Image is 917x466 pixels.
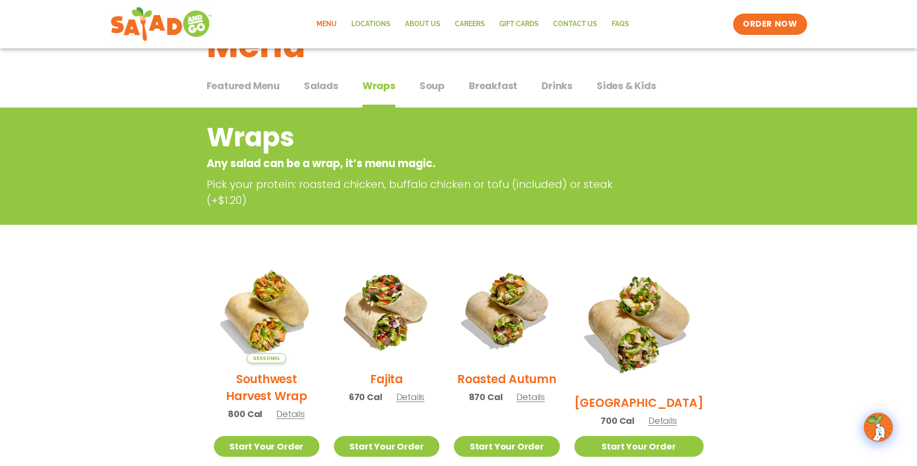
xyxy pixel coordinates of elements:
span: Details [276,408,305,420]
a: ORDER NOW [733,14,807,35]
h2: Southwest Harvest Wrap [214,371,319,404]
span: 870 Cal [469,390,503,404]
span: Seasonal [247,353,286,363]
span: Wraps [362,78,395,93]
span: Salads [304,78,338,93]
img: Product photo for Fajita Wrap [334,258,439,363]
span: 700 Cal [601,414,634,427]
span: Details [648,415,677,427]
span: 800 Cal [228,407,262,420]
img: Product photo for BBQ Ranch Wrap [574,258,704,387]
p: Any salad can be a wrap, it’s menu magic. [207,155,633,171]
a: Careers [448,13,492,35]
a: Locations [344,13,398,35]
a: Start Your Order [454,436,559,457]
img: Product photo for Roasted Autumn Wrap [454,258,559,363]
a: Start Your Order [334,436,439,457]
span: Details [516,391,545,403]
h2: [GEOGRAPHIC_DATA] [574,394,704,411]
span: Soup [420,78,445,93]
span: ORDER NOW [743,18,797,30]
img: new-SAG-logo-768×292 [110,5,212,44]
span: Breakfast [469,78,517,93]
span: Drinks [541,78,572,93]
a: FAQs [604,13,636,35]
a: Start Your Order [574,436,704,457]
span: Sides & Kids [597,78,656,93]
a: Contact Us [546,13,604,35]
img: wpChatIcon [865,414,892,441]
span: Details [396,391,425,403]
span: 670 Cal [349,390,382,404]
img: Product photo for Southwest Harvest Wrap [214,258,319,363]
a: Menu [309,13,344,35]
h2: Roasted Autumn [457,371,556,388]
a: Start Your Order [214,436,319,457]
nav: Menu [309,13,636,35]
p: Pick your protein: roasted chicken, buffalo chicken or tofu (included) or steak (+$1.20) [207,176,637,208]
a: About Us [398,13,448,35]
h2: Wraps [207,118,633,157]
a: GIFT CARDS [492,13,546,35]
h2: Fajita [370,371,403,388]
span: Featured Menu [207,78,280,93]
div: Tabbed content [207,75,711,108]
